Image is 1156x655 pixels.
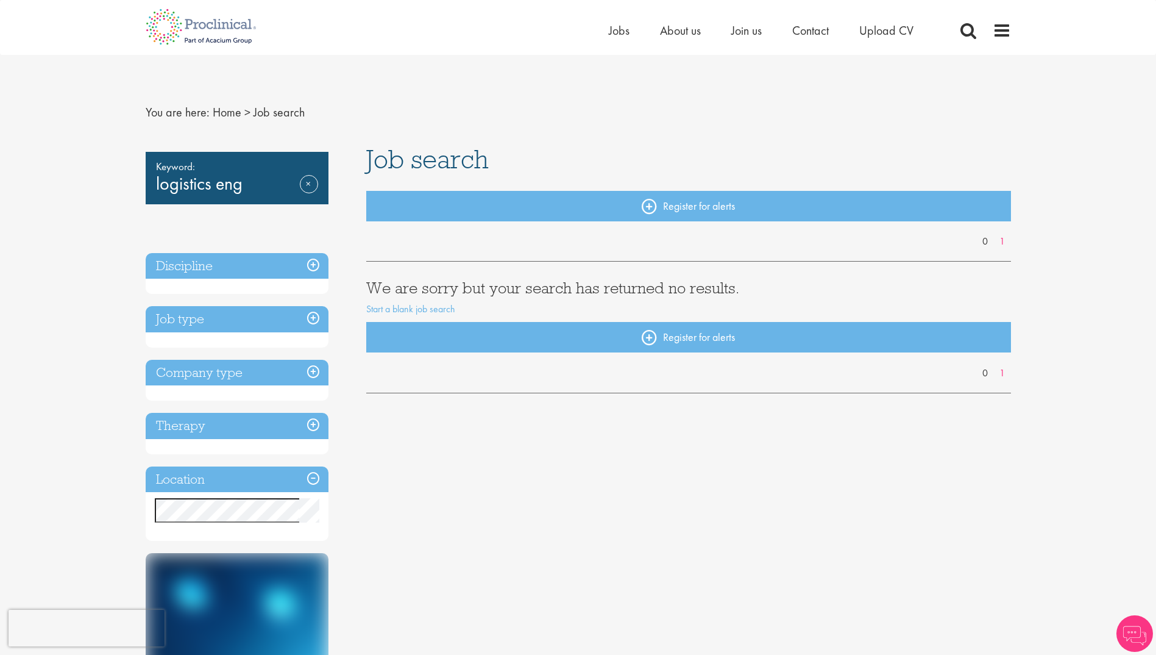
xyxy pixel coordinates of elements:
[156,158,318,175] span: Keyword:
[366,322,1011,353] a: Register for alerts
[366,302,455,315] a: Start a blank job search
[146,104,210,120] span: You are here:
[9,610,165,646] iframe: reCAPTCHA
[731,23,762,38] a: Join us
[146,413,328,439] h3: Therapy
[146,306,328,332] h3: Job type
[244,104,250,120] span: >
[976,235,994,249] a: 0
[792,23,829,38] a: Contact
[213,104,241,120] a: breadcrumb link
[1116,615,1153,652] img: Chatbot
[859,23,913,38] a: Upload CV
[146,360,328,386] h3: Company type
[366,143,489,176] span: Job search
[366,191,1011,221] a: Register for alerts
[993,367,1011,381] a: 1
[976,367,994,381] a: 0
[146,467,328,493] h3: Location
[660,23,701,38] a: About us
[146,152,328,204] div: logistics eng
[146,253,328,279] h3: Discipline
[993,235,1011,249] a: 1
[254,104,305,120] span: Job search
[609,23,629,38] a: Jobs
[366,280,1011,296] h3: We are sorry but your search has returned no results.
[300,175,318,210] a: Remove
